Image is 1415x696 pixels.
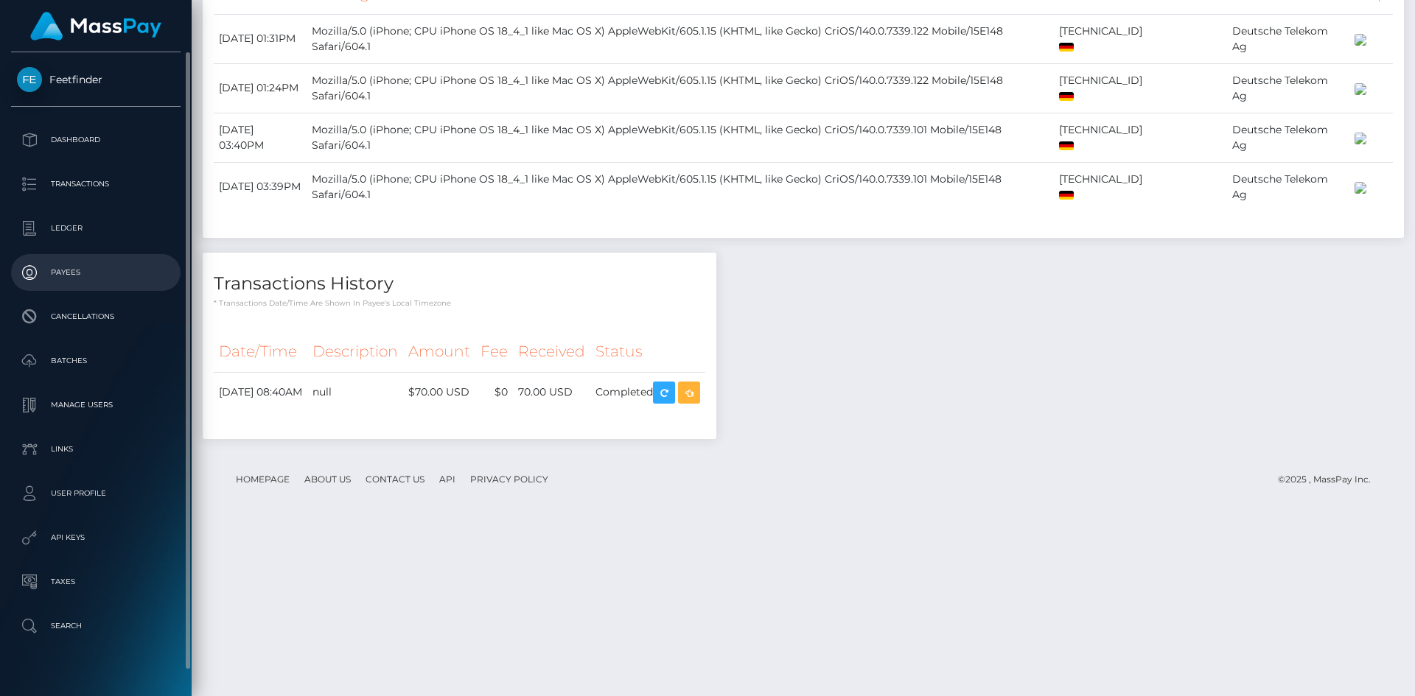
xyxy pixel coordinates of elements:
a: Privacy Policy [464,468,554,491]
td: Mozilla/5.0 (iPhone; CPU iPhone OS 18_4_1 like Mac OS X) AppleWebKit/605.1.15 (KHTML, like Gecko)... [307,63,1054,113]
img: 200x100 [1355,182,1366,194]
span: Feetfinder [11,73,181,86]
a: Cancellations [11,298,181,335]
td: Deutsche Telekom Ag [1227,113,1349,162]
th: Description [307,331,403,372]
a: Transactions [11,166,181,203]
a: Dashboard [11,122,181,158]
td: [TECHNICAL_ID] [1054,14,1161,63]
a: About Us [298,468,357,491]
td: [DATE] 01:31PM [214,14,307,63]
h4: Transactions History [214,271,705,297]
img: de.png [1059,191,1074,200]
td: Deutsche Telekom Ag [1227,14,1349,63]
th: Fee [475,331,513,372]
td: $0 [475,372,513,412]
td: Mozilla/5.0 (iPhone; CPU iPhone OS 18_4_1 like Mac OS X) AppleWebKit/605.1.15 (KHTML, like Gecko)... [307,162,1054,211]
td: $70.00 USD [403,372,475,412]
a: Batches [11,342,181,379]
td: [DATE] 03:40PM [214,113,307,162]
td: [TECHNICAL_ID] [1054,162,1161,211]
a: Search [11,608,181,644]
a: Ledger [11,210,181,247]
p: Transactions [17,173,175,195]
p: Dashboard [17,129,175,151]
td: Mozilla/5.0 (iPhone; CPU iPhone OS 18_4_1 like Mac OS X) AppleWebKit/605.1.15 (KHTML, like Gecko)... [307,14,1054,63]
img: MassPay Logo [30,12,161,41]
p: User Profile [17,482,175,505]
td: [DATE] 01:24PM [214,63,307,113]
p: API Keys [17,527,175,549]
td: Deutsche Telekom Ag [1227,162,1349,211]
a: Contact Us [360,468,430,491]
a: Payees [11,254,181,291]
a: Taxes [11,563,181,600]
th: Status [590,331,705,372]
div: © 2025 , MassPay Inc. [1278,471,1382,488]
img: Feetfinder [17,67,42,92]
p: Payees [17,261,175,284]
td: Deutsche Telekom Ag [1227,63,1349,113]
td: [DATE] 03:39PM [214,162,307,211]
img: 200x100 [1355,34,1366,46]
a: API [433,468,461,491]
a: Homepage [230,468,296,491]
a: Manage Users [11,387,181,423]
p: Manage Users [17,394,175,416]
p: Search [17,615,175,637]
p: Ledger [17,217,175,239]
p: * Transactions date/time are shown in payee's local timezone [214,298,705,309]
p: Cancellations [17,306,175,328]
p: Links [17,438,175,460]
a: Links [11,431,181,468]
p: Taxes [17,571,175,593]
img: de.png [1059,92,1074,101]
img: de.png [1059,43,1074,52]
td: null [307,372,403,412]
th: Date/Time [214,331,307,372]
th: Received [513,331,590,372]
td: [DATE] 08:40AM [214,372,307,412]
img: de.png [1059,141,1074,150]
td: [TECHNICAL_ID] [1054,63,1161,113]
td: 70.00 USD [513,372,590,412]
td: [TECHNICAL_ID] [1054,113,1161,162]
td: Completed [590,372,705,412]
img: 200x100 [1355,83,1366,95]
td: Mozilla/5.0 (iPhone; CPU iPhone OS 18_4_1 like Mac OS X) AppleWebKit/605.1.15 (KHTML, like Gecko)... [307,113,1054,162]
th: Amount [403,331,475,372]
a: API Keys [11,519,181,556]
img: 200x100 [1355,133,1366,144]
a: User Profile [11,475,181,512]
p: Batches [17,350,175,372]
